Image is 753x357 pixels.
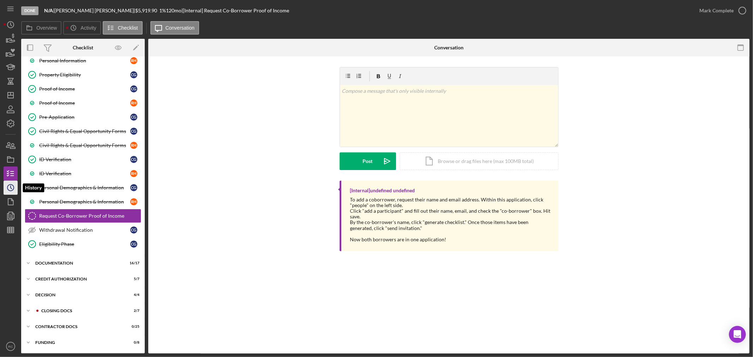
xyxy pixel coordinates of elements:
div: Checklist [73,45,93,50]
div: | [44,8,54,13]
div: Open Intercom Messenger [729,326,746,343]
div: Pre-Application [39,114,130,120]
div: Personal Demographics & Information [39,185,130,190]
div: C G [130,226,137,234]
div: C G [130,241,137,248]
button: Mark Complete [692,4,749,18]
div: Documentation [35,261,122,265]
div: Property Eligibility [39,72,130,78]
div: 0 / 8 [127,340,139,345]
div: 1 % [159,8,166,13]
div: 0 / 25 [127,325,139,329]
div: R H [130,142,137,149]
label: Overview [36,25,57,31]
div: R H [130,99,137,107]
a: ID VerificationCG [25,152,141,167]
div: Civil Rights & Equal Opportunity Forms [39,128,130,134]
div: Civil Rights & Equal Opportunity Forms [39,143,130,148]
div: Click "add a participant" and fill out their name, email, and check the "co-borrower" box. Hit save. [350,208,551,219]
div: Proof of Income [39,86,130,92]
div: Eligibility Phase [39,241,130,247]
div: Personal Demographics & Information [39,199,130,205]
a: Eligibility PhaseCG [25,237,141,251]
button: Post [340,152,396,170]
label: Activity [80,25,96,31]
div: CREDIT AUTHORIZATION [35,277,122,281]
div: C G [130,85,137,92]
div: Personal Information [39,58,130,63]
button: Checklist [103,21,143,35]
a: Personal Demographics & InformationRH [25,195,141,209]
a: Proof of IncomeRH [25,96,141,110]
div: R H [130,198,137,205]
div: Now both borrowers are in one application! [350,237,551,242]
div: CLOSING DOCS [41,309,122,313]
div: C G [130,184,137,191]
div: Proof of Income [39,100,130,106]
div: To add a coborrower, request their name and email address. Within this application, click "people... [350,197,551,208]
a: Personal Demographics & InformationCG [25,181,141,195]
div: 4 / 4 [127,293,139,297]
div: 16 / 17 [127,261,139,265]
a: Personal InformationRH [25,54,141,68]
div: Done [21,6,38,15]
div: C G [130,71,137,78]
div: By the co-borrower's name, click "generate checklist." Once those items have been generated, clic... [350,219,551,231]
div: C G [130,114,137,121]
a: Withdrawal NotificationCG [25,223,141,237]
b: N/A [44,7,53,13]
div: [PERSON_NAME] [PERSON_NAME] | [54,8,135,13]
label: Checklist [118,25,138,31]
button: Overview [21,21,61,35]
div: R H [130,170,137,177]
text: RC [8,345,13,349]
div: Request Co-Borrower Proof of Income [39,213,141,219]
a: Property EligibilityCG [25,68,141,82]
div: $5,919.90 [135,8,159,13]
div: Contractor Docs [35,325,122,329]
div: Funding [35,340,122,345]
button: Conversation [150,21,199,35]
a: Civil Rights & Equal Opportunity FormsCG [25,124,141,138]
a: Civil Rights & Equal Opportunity FormsRH [25,138,141,152]
a: Request Co-Borrower Proof of Income [25,209,141,223]
div: Conversation [434,45,464,50]
a: Proof of IncomeCG [25,82,141,96]
div: [Internal] undefined undefined [350,188,415,193]
a: Pre-ApplicationCG [25,110,141,124]
div: R H [130,57,137,64]
div: | [Internal] Request Co-Borrower Proof of Income [181,8,289,13]
div: Decision [35,293,122,297]
div: C G [130,128,137,135]
div: 120 mo [166,8,181,13]
div: ID Verification [39,171,130,176]
button: RC [4,339,18,353]
div: Post [363,152,373,170]
div: 5 / 7 [127,277,139,281]
div: C G [130,156,137,163]
button: Activity [63,21,101,35]
label: Conversation [166,25,195,31]
div: 2 / 7 [127,309,139,313]
div: Mark Complete [699,4,734,18]
a: ID VerificationRH [25,167,141,181]
div: Withdrawal Notification [39,227,130,233]
div: ID Verification [39,157,130,162]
